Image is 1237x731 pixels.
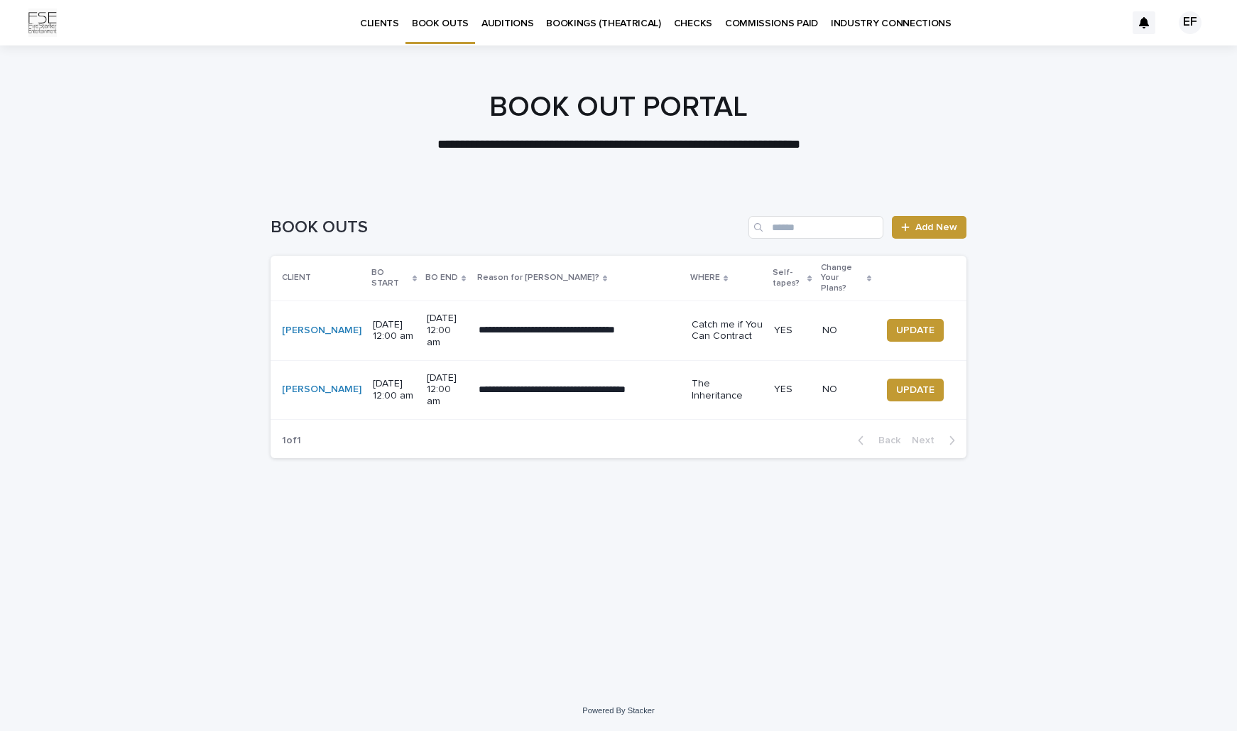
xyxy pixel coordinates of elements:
p: [DATE] 12:00 am [373,319,415,343]
input: Search [748,216,883,239]
p: [DATE] 12:00 am [427,313,467,348]
p: BO START [371,265,409,291]
p: CLIENT [282,270,311,286]
p: YES [774,325,811,337]
h1: BOOK OUT PORTAL [271,90,966,124]
span: UPDATE [896,323,934,337]
p: YES [774,384,811,396]
p: The Inheritance [692,378,763,402]
span: UPDATE [896,383,934,397]
p: Reason for [PERSON_NAME]? [477,270,599,286]
a: [PERSON_NAME] [282,384,361,396]
button: Back [846,434,906,447]
button: UPDATE [887,319,944,342]
p: Change Your Plans? [821,260,863,296]
p: NO [822,384,870,396]
button: UPDATE [887,379,944,401]
p: Catch me if You Can Contract [692,319,763,343]
a: Add New [892,216,966,239]
div: EF [1179,11,1201,34]
p: NO [822,325,870,337]
span: Add New [915,222,957,232]
p: BO END [425,270,458,286]
span: Next [912,435,943,445]
span: Back [870,435,900,445]
h1: BOOK OUTS [271,217,743,238]
p: Self-tapes? [773,265,805,291]
p: WHERE [690,270,720,286]
p: [DATE] 12:00 am [427,372,467,408]
a: [PERSON_NAME] [282,325,361,337]
p: 1 of 1 [271,423,312,458]
a: Powered By Stacker [582,706,654,715]
button: Next [906,434,966,447]
img: Km9EesSdRbS9ajqhBzyo [28,9,57,37]
p: [DATE] 12:00 am [373,378,415,402]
